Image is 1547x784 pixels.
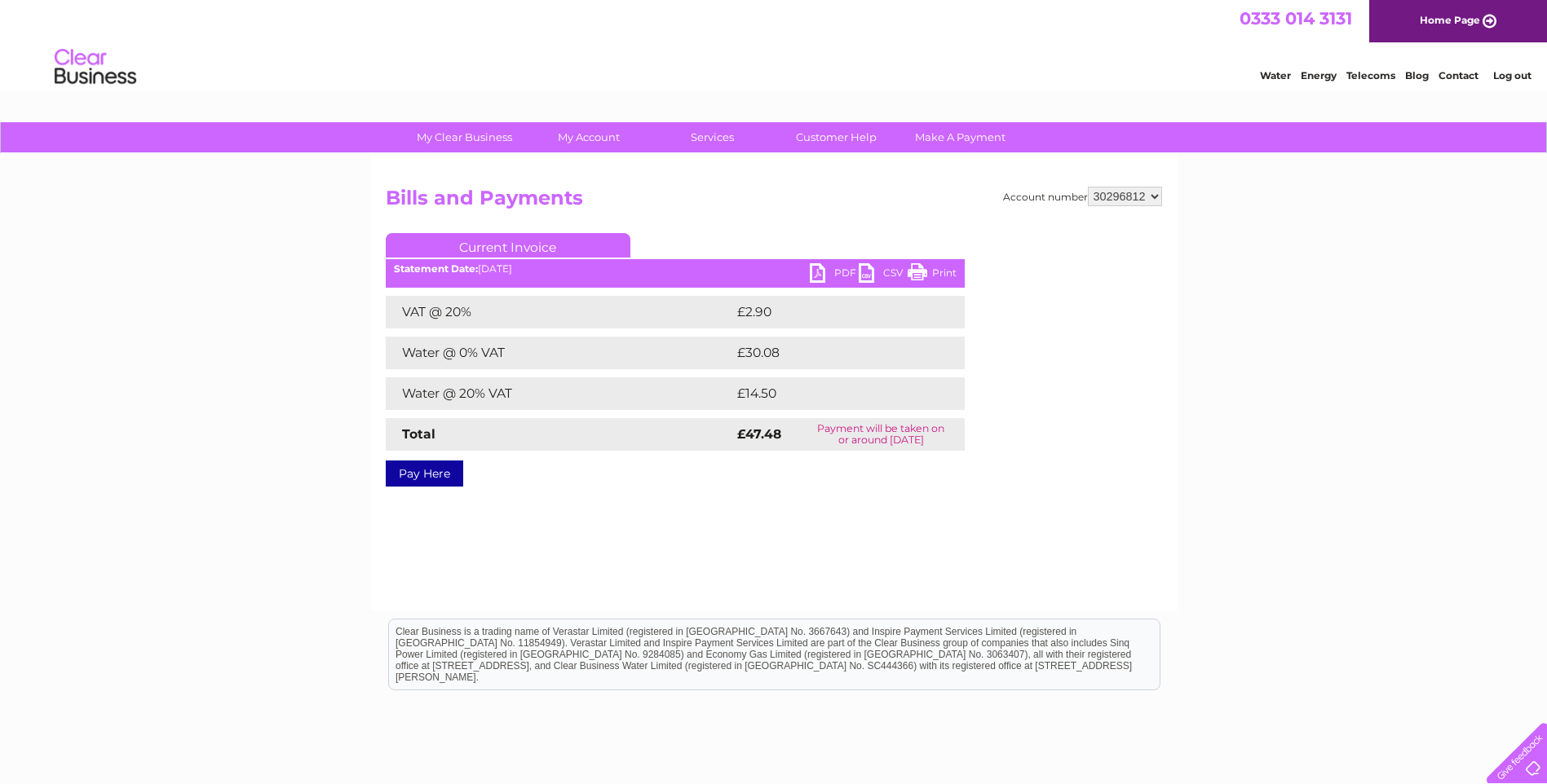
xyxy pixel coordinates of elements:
[1240,8,1352,29] a: 0333 014 3131
[733,377,930,410] td: £14.50
[1301,69,1337,81] a: Energy
[893,122,1028,152] a: Make A Payment
[394,262,478,275] b: Statement Date:
[798,418,965,451] td: Payment will be taken on or around [DATE]
[1439,69,1478,81] a: Contact
[733,337,933,369] td: £30.08
[1003,187,1162,206] div: Account number
[1260,69,1291,81] a: Water
[397,122,532,152] a: My Clear Business
[386,233,630,258] a: Current Invoice
[402,426,435,442] strong: Total
[386,263,965,275] div: [DATE]
[386,296,733,328] td: VAT @ 20%
[54,42,137,92] img: logo.png
[386,187,1162,218] h2: Bills and Payments
[521,122,656,152] a: My Account
[1493,69,1532,81] a: Log out
[645,122,780,152] a: Services
[1405,69,1429,81] a: Blog
[386,337,733,369] td: Water @ 0% VAT
[908,263,957,287] a: Print
[737,426,781,442] strong: £47.48
[859,263,908,287] a: CSV
[386,377,733,410] td: Water @ 20% VAT
[386,460,463,487] a: Pay Here
[389,9,1160,79] div: Clear Business is a trading name of Verastar Limited (registered in [GEOGRAPHIC_DATA] No. 3667643...
[810,263,859,287] a: PDF
[769,122,904,152] a: Customer Help
[733,296,927,328] td: £2.90
[1346,69,1395,81] a: Telecoms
